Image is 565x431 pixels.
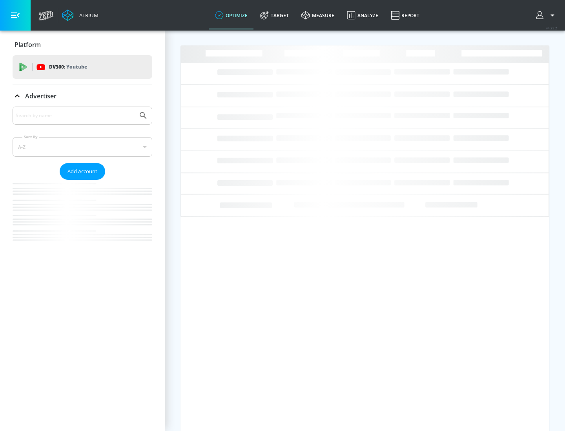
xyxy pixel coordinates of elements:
a: Target [254,1,295,29]
p: Advertiser [25,92,56,100]
div: A-Z [13,137,152,157]
button: Add Account [60,163,105,180]
span: v 4.25.2 [546,26,557,30]
a: Atrium [62,9,98,21]
span: Add Account [67,167,97,176]
a: optimize [209,1,254,29]
div: Advertiser [13,107,152,256]
div: Atrium [76,12,98,19]
p: DV360: [49,63,87,71]
p: Platform [15,40,41,49]
div: Advertiser [13,85,152,107]
input: Search by name [16,110,135,121]
div: DV360: Youtube [13,55,152,79]
nav: list of Advertiser [13,180,152,256]
div: Platform [13,34,152,56]
label: Sort By [22,134,39,139]
a: Report [385,1,426,29]
a: Analyze [341,1,385,29]
p: Youtube [66,63,87,71]
a: measure [295,1,341,29]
